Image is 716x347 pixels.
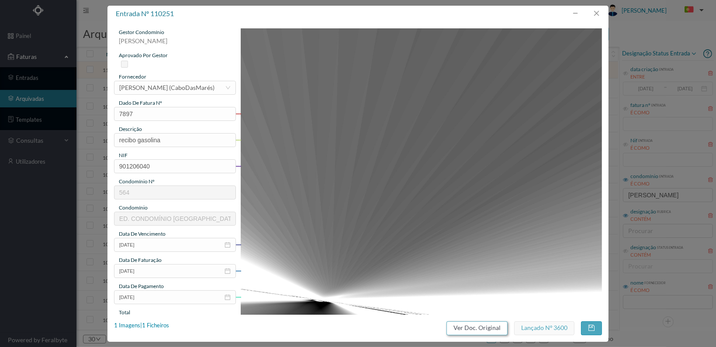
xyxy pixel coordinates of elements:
button: Ver Doc. Original [446,321,508,335]
span: gestor condomínio [119,29,164,35]
span: condomínio nº [119,178,155,185]
div: 1 Imagens | 1 Ficheiros [114,321,169,330]
i: icon: down [225,85,231,90]
span: total [119,309,130,316]
span: descrição [119,126,142,132]
i: icon: calendar [225,268,231,274]
span: NIF [119,152,128,158]
span: dado de fatura nº [119,100,162,106]
span: data de vencimento [119,230,166,237]
button: Lançado nº 3600 [514,321,574,335]
i: icon: calendar [225,294,231,300]
span: condomínio [119,204,148,211]
button: PT [678,3,707,17]
div: [PERSON_NAME] [114,36,236,52]
i: icon: calendar [225,242,231,248]
div: Paulo Mendes (CaboDasMarés) [119,81,214,94]
span: data de pagamento [119,283,164,289]
span: aprovado por gestor [119,52,168,58]
span: entrada nº 110251 [116,9,174,17]
span: data de faturação [119,257,162,263]
span: fornecedor [119,73,146,80]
